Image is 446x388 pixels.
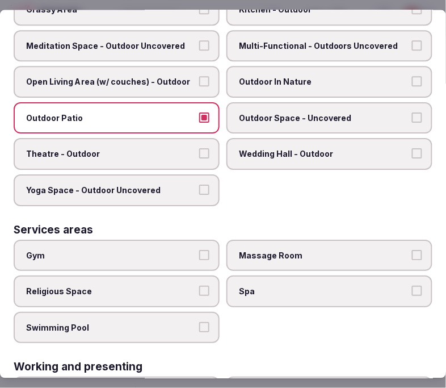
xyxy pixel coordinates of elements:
[199,149,209,159] button: Theatre - Outdoor
[199,286,209,297] button: Religious Space
[239,77,409,88] span: Outdoor In Nature
[199,5,209,15] button: Grassy Area
[26,322,196,333] span: Swimming Pool
[26,286,196,298] span: Religious Space
[239,250,409,261] span: Massage Room
[199,40,209,51] button: Meditation Space - Outdoor Uncovered
[239,40,409,52] span: Multi-Functional - Outdoors Uncovered
[199,250,209,260] button: Gym
[239,112,409,124] span: Outdoor Space - Uncovered
[26,40,196,52] span: Meditation Space - Outdoor Uncovered
[26,250,196,261] span: Gym
[14,362,142,373] h3: Working and presenting
[412,112,422,123] button: Outdoor Space - Uncovered
[239,5,409,16] span: Kitchen - Outdoor
[412,40,422,51] button: Multi-Functional - Outdoors Uncovered
[199,185,209,195] button: Yoga Space - Outdoor Uncovered
[412,149,422,159] button: Wedding Hall - Outdoor
[26,5,196,16] span: Grassy Area
[26,149,196,160] span: Theatre - Outdoor
[26,112,196,124] span: Outdoor Patio
[239,149,409,160] span: Wedding Hall - Outdoor
[14,224,93,235] h3: Services areas
[412,77,422,87] button: Outdoor In Nature
[26,77,196,88] span: Open Living Area (w/ couches) - Outdoor
[412,250,422,260] button: Massage Room
[239,286,409,298] span: Spa
[199,112,209,123] button: Outdoor Patio
[199,77,209,87] button: Open Living Area (w/ couches) - Outdoor
[412,5,422,15] button: Kitchen - Outdoor
[412,286,422,297] button: Spa
[26,185,196,197] span: Yoga Space - Outdoor Uncovered
[199,322,209,332] button: Swimming Pool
